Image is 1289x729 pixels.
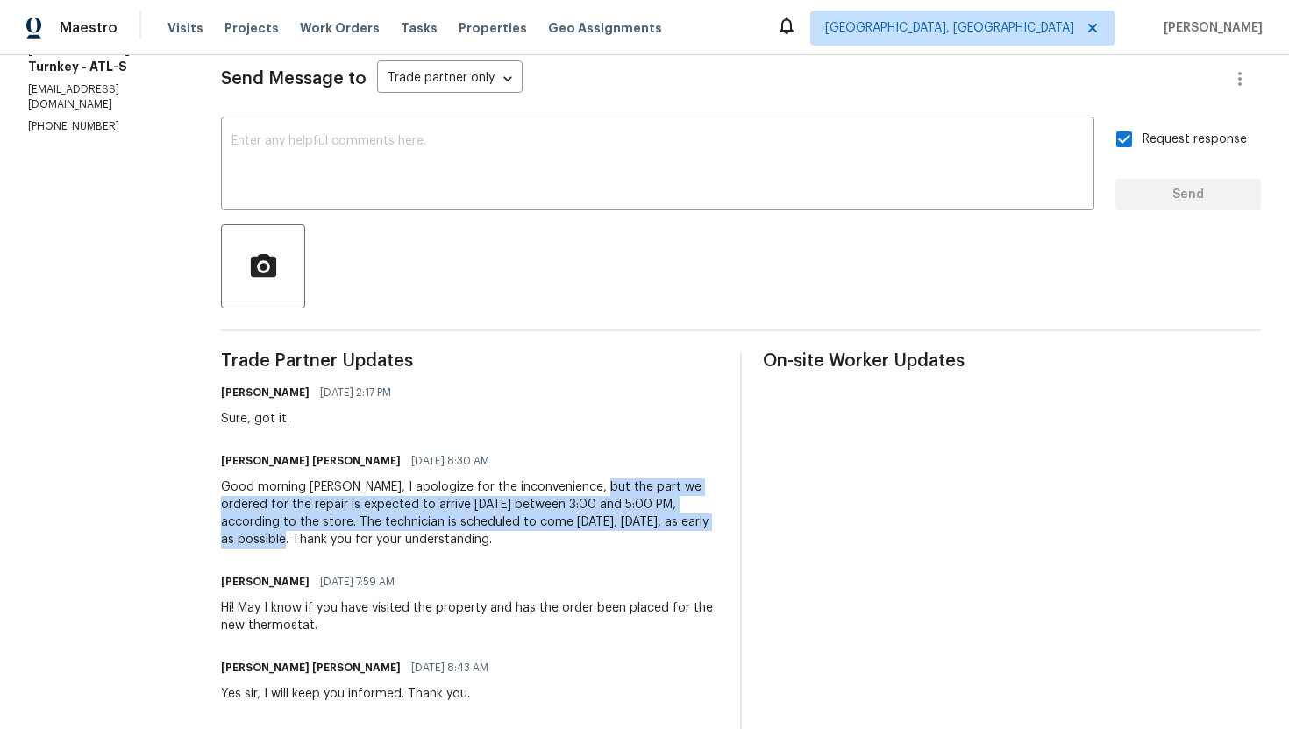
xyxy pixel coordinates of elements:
[28,119,179,134] p: [PHONE_NUMBER]
[825,19,1074,37] span: [GEOGRAPHIC_DATA], [GEOGRAPHIC_DATA]
[411,659,488,676] span: [DATE] 8:43 AM
[221,410,402,428] div: Sure, got it.
[221,384,310,401] h6: [PERSON_NAME]
[1143,131,1247,149] span: Request response
[221,685,499,703] div: Yes sir, I will keep you informed. Thank you.
[763,352,1261,370] span: On-site Worker Updates
[221,599,719,634] div: Hi! May I know if you have visited the property and has the order been placed for the new thermos...
[1157,19,1263,37] span: [PERSON_NAME]
[221,573,310,591] h6: [PERSON_NAME]
[221,70,367,88] span: Send Message to
[459,19,527,37] span: Properties
[401,22,438,34] span: Tasks
[320,573,395,591] span: [DATE] 7:59 AM
[377,65,523,94] div: Trade partner only
[320,384,391,401] span: [DATE] 2:17 PM
[548,19,662,37] span: Geo Assignments
[221,659,401,676] h6: [PERSON_NAME] [PERSON_NAME]
[28,82,179,112] p: [EMAIL_ADDRESS][DOMAIN_NAME]
[411,452,489,470] span: [DATE] 8:30 AM
[221,452,401,470] h6: [PERSON_NAME] [PERSON_NAME]
[224,19,279,37] span: Projects
[28,40,179,75] h5: [PERSON_NAME] Turnkey - ATL-S
[300,19,380,37] span: Work Orders
[221,352,719,370] span: Trade Partner Updates
[167,19,203,37] span: Visits
[221,478,719,549] div: Good morning [PERSON_NAME], I apologize for the inconvenience, but the part we ordered for the re...
[60,19,118,37] span: Maestro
